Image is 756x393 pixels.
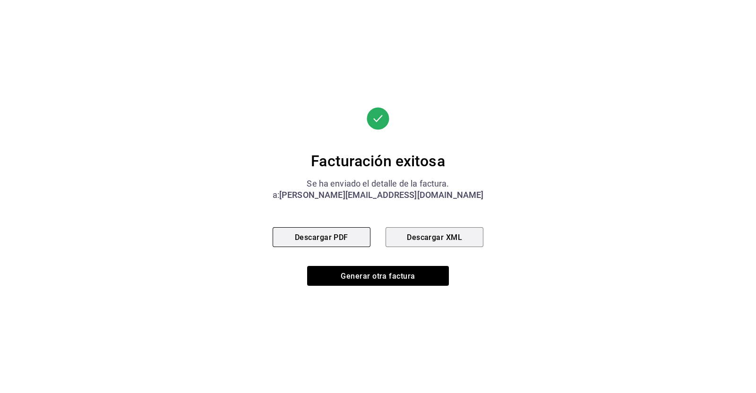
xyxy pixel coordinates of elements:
font: Descargar XML [407,232,462,241]
font: Descargar PDF [295,232,348,241]
font: a: [273,190,279,200]
font: Generar otra factura [341,271,415,280]
button: Descargar PDF [273,227,370,247]
font: [PERSON_NAME][EMAIL_ADDRESS][DOMAIN_NAME] [279,190,483,200]
font: Facturación exitosa [311,152,445,170]
button: Generar otra factura [307,266,449,286]
button: Descargar XML [386,227,483,247]
font: Se ha enviado el detalle de la factura. [307,179,449,188]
